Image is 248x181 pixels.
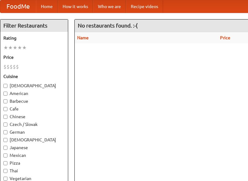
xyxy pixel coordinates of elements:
a: FoodMe [0,0,36,13]
a: Recipe videos [126,0,163,13]
h5: Cuisine [3,73,65,80]
input: Japanese [3,146,7,150]
li: $ [7,63,10,70]
a: Who we are [93,0,126,13]
label: Japanese [3,144,65,151]
ng-pluralize: No restaurants found. :-( [78,23,138,28]
input: [DEMOGRAPHIC_DATA] [3,138,7,142]
h5: Price [3,54,65,60]
label: Thai [3,168,65,174]
input: Chinese [3,115,7,119]
li: $ [3,63,7,70]
a: Home [36,0,58,13]
li: $ [10,63,13,70]
h5: Rating [3,35,65,41]
input: Vegetarian [3,177,7,181]
a: How it works [58,0,93,13]
li: $ [13,63,16,70]
li: ★ [3,44,8,51]
a: Price [220,35,230,40]
input: Cafe [3,107,7,111]
label: [DEMOGRAPHIC_DATA] [3,137,65,143]
h4: Filter Restaurants [0,19,68,32]
label: American [3,90,65,97]
li: $ [16,63,19,70]
input: Pizza [3,161,7,165]
input: Thai [3,169,7,173]
li: ★ [13,44,17,51]
li: ★ [17,44,22,51]
a: Name [77,35,89,40]
label: Czech / Slovak [3,121,65,127]
label: German [3,129,65,135]
input: German [3,130,7,134]
input: Czech / Slovak [3,123,7,127]
input: Barbecue [3,99,7,103]
li: ★ [22,44,27,51]
label: [DEMOGRAPHIC_DATA] [3,83,65,89]
label: Cafe [3,106,65,112]
input: American [3,92,7,96]
li: ★ [8,44,13,51]
label: Barbecue [3,98,65,104]
input: [DEMOGRAPHIC_DATA] [3,84,7,88]
label: Pizza [3,160,65,166]
label: Chinese [3,114,65,120]
input: Mexican [3,153,7,157]
label: Mexican [3,152,65,158]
